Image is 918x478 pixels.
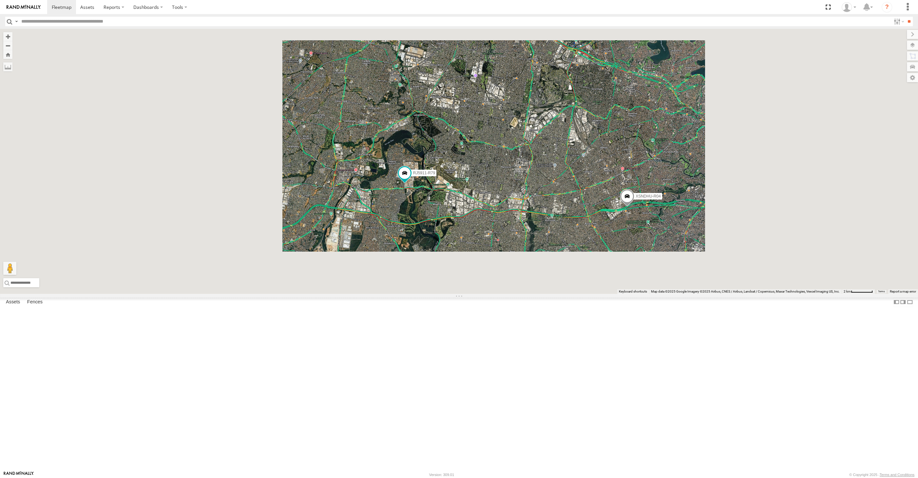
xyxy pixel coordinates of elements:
[893,297,900,307] label: Dock Summary Table to the Left
[619,289,647,294] button: Keyboard shortcuts
[636,194,661,199] span: XSNDHU-R04
[907,73,918,82] label: Map Settings
[882,2,892,12] i: ?
[3,32,12,41] button: Zoom in
[24,297,46,307] label: Fences
[839,2,858,12] div: Quang MAC
[429,473,454,477] div: Version: 309.01
[3,62,12,71] label: Measure
[3,50,12,59] button: Zoom Home
[3,262,16,275] button: Drag Pegman onto the map to open Street View
[890,290,916,293] a: Report a map error
[900,297,906,307] label: Dock Summary Table to the Right
[651,290,840,293] span: Map data ©2025 Google Imagery ©2025 Airbus, CNES / Airbus, Landsat / Copernicus, Maxar Technologi...
[878,290,885,293] a: Terms (opens in new tab)
[3,297,23,307] label: Assets
[842,289,875,294] button: Map Scale: 2 km per 63 pixels
[7,5,41,10] img: rand-logo.svg
[4,471,34,478] a: Visit our Website
[14,17,19,26] label: Search Query
[880,473,914,477] a: Terms and Conditions
[849,473,914,477] div: © Copyright 2025 -
[891,17,905,26] label: Search Filter Options
[3,41,12,50] button: Zoom out
[907,297,913,307] label: Hide Summary Table
[844,290,851,293] span: 2 km
[413,170,435,175] span: RJ5911-R79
